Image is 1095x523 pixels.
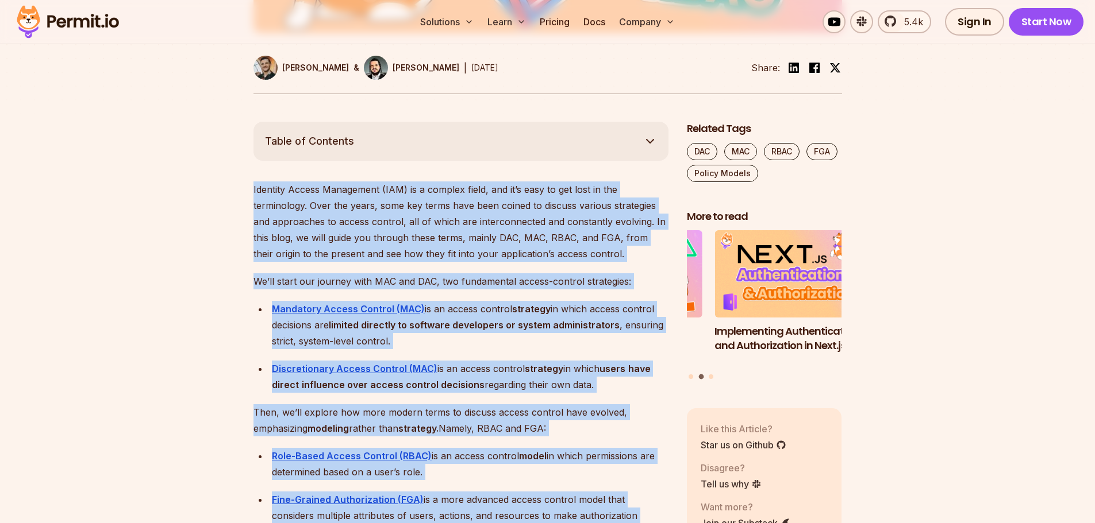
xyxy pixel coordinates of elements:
[272,363,437,374] a: Discretionary Access Control (MAC)
[253,56,349,80] a: [PERSON_NAME]
[512,303,551,315] strong: strategy
[614,10,679,33] button: Company
[11,2,124,41] img: Permit logo
[701,438,786,452] a: Star us on Github
[535,10,574,33] a: Pricing
[547,230,702,367] li: 1 of 3
[689,374,693,379] button: Go to slide 1
[272,301,668,349] div: is an access control in which access control decisions are , ensuring strict, system-level control.
[698,374,704,379] button: Go to slide 2
[525,363,563,374] strong: strategy
[806,143,837,160] a: FGA
[253,181,668,262] p: Identity Access Management (IAM) is a complex field, and it’s easy to get lost in the terminology...
[272,448,668,480] div: is an access control in which permissions are determined based on a user’s role.
[265,133,354,149] span: Table of Contents
[547,324,702,353] h3: Implementing Multi-Tenant RBAC in Nuxt.js
[579,10,610,33] a: Docs
[687,143,717,160] a: DAC
[272,379,299,390] strong: direct
[897,15,923,29] span: 5.4k
[701,422,786,436] p: Like this Article?
[878,10,931,33] a: 5.4k
[393,62,459,73] p: [PERSON_NAME]
[709,374,713,379] button: Go to slide 3
[751,61,780,75] li: Share:
[464,61,467,75] div: |
[364,56,459,80] a: [PERSON_NAME]
[701,500,790,514] p: Want more?
[272,361,668,393] div: is an access control in which regarding their own data.
[253,56,278,80] img: Daniel Bass
[714,230,870,317] img: Implementing Authentication and Authorization in Next.js
[787,61,801,75] img: linkedin
[687,230,842,381] div: Posts
[701,477,762,491] a: Tell us why
[687,165,758,182] a: Policy Models
[945,8,1004,36] a: Sign In
[416,10,478,33] button: Solutions
[519,450,547,462] strong: model
[398,423,439,434] strong: strategy.
[808,61,821,75] img: facebook
[829,62,841,73] img: twitter
[628,363,651,374] strong: have
[282,62,349,73] p: [PERSON_NAME]
[1009,8,1084,36] a: Start Now
[253,273,668,289] p: We’ll start our journey with MAC and DAC, two fundamental access-control strategies:
[701,461,762,475] p: Disagree?
[272,450,432,462] a: Role-Based Access Control (RBAC)
[714,230,870,367] li: 2 of 3
[308,423,349,434] strong: modeling
[687,210,842,224] h2: More to read
[714,230,870,367] a: Implementing Authentication and Authorization in Next.jsImplementing Authentication and Authoriza...
[600,363,625,374] strong: users
[724,143,757,160] a: MAC
[272,303,425,315] a: Mandatory Access Control (MAC)
[364,56,388,80] img: Gabriel L. Manor
[302,379,485,390] strong: influence over access control decisions
[253,122,668,161] button: Table of Contents
[329,319,620,331] strong: limited directly to software developers or system administrators
[471,63,498,72] time: [DATE]
[272,494,424,505] a: Fine-Grained Authorization (FGA)
[714,324,870,353] h3: Implementing Authentication and Authorization in Next.js
[253,404,668,436] p: Then, we’ll explore how more modern terms to discuss access control have evolved, emphasizing rat...
[764,143,800,160] a: RBAC
[354,62,359,73] p: &
[687,122,842,136] h2: Related Tags
[483,10,531,33] button: Learn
